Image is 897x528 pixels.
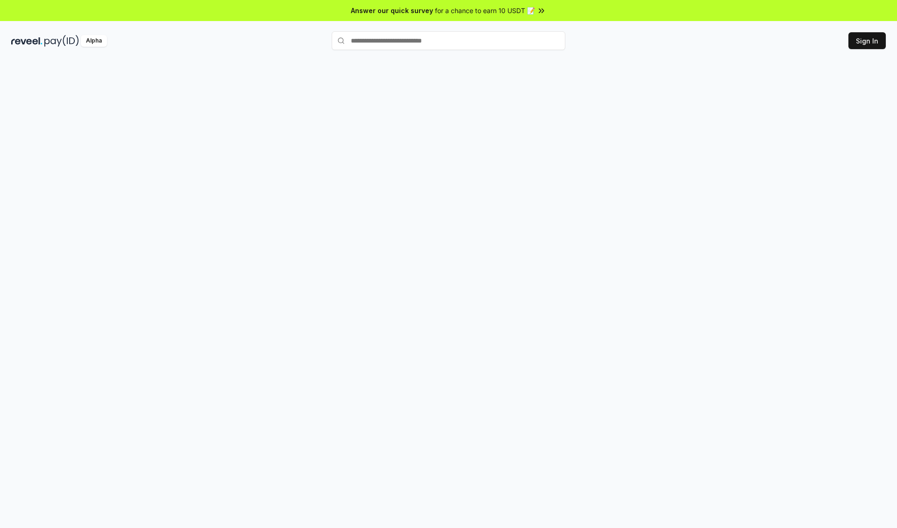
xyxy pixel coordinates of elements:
span: Answer our quick survey [351,6,433,15]
img: reveel_dark [11,35,43,47]
img: pay_id [44,35,79,47]
button: Sign In [848,32,886,49]
span: for a chance to earn 10 USDT 📝 [435,6,535,15]
div: Alpha [81,35,107,47]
